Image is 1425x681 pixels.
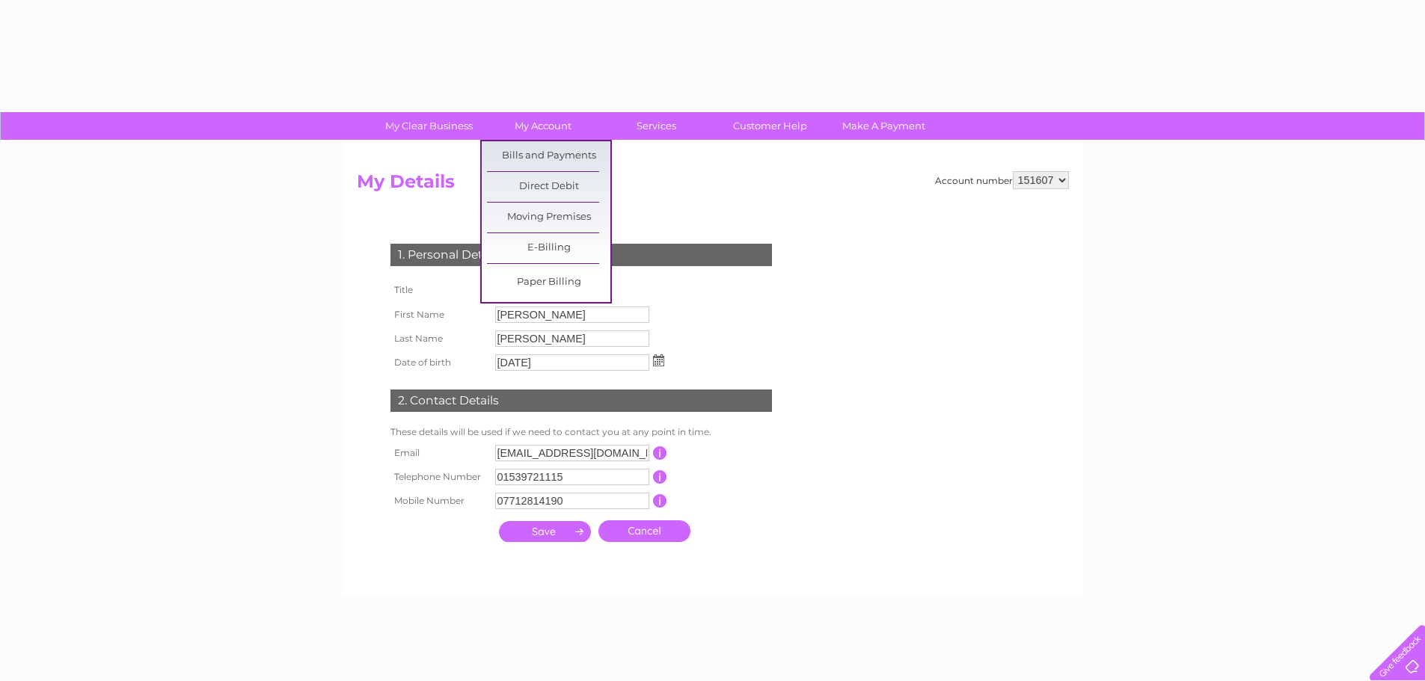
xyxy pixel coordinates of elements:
[653,494,667,508] input: Information
[653,446,667,460] input: Information
[481,112,604,140] a: My Account
[387,303,491,327] th: First Name
[387,277,491,303] th: Title
[595,112,718,140] a: Services
[387,465,491,489] th: Telephone Number
[708,112,832,140] a: Customer Help
[387,423,776,441] td: These details will be used if we need to contact you at any point in time.
[487,203,610,232] a: Moving Premises
[935,171,1069,189] div: Account number
[387,327,491,351] th: Last Name
[387,441,491,465] th: Email
[357,171,1069,200] h2: My Details
[367,112,491,140] a: My Clear Business
[487,233,610,263] a: E-Billing
[487,141,610,171] a: Bills and Payments
[653,354,664,366] img: ...
[390,244,772,266] div: 1. Personal Details
[598,520,690,542] a: Cancel
[387,351,491,375] th: Date of birth
[387,489,491,513] th: Mobile Number
[487,172,610,202] a: Direct Debit
[653,470,667,484] input: Information
[487,268,610,298] a: Paper Billing
[499,521,591,542] input: Submit
[390,389,772,412] div: 2. Contact Details
[822,112,946,140] a: Make A Payment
